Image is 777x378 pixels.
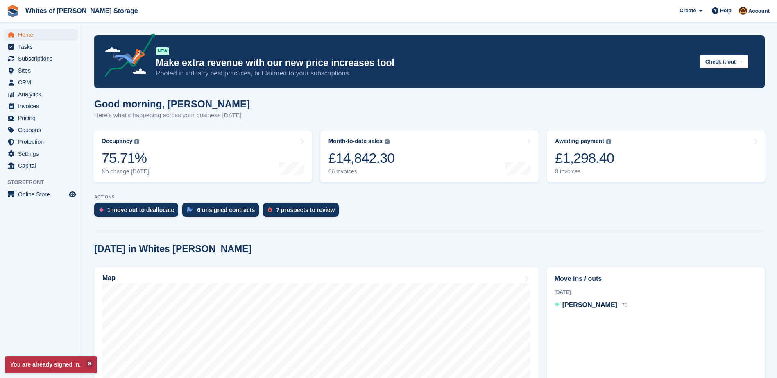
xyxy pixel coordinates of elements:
[94,203,182,221] a: 1 move out to deallocate
[562,301,617,308] span: [PERSON_NAME]
[93,130,312,182] a: Occupancy 75.71% No change [DATE]
[555,300,627,311] a: [PERSON_NAME] 70
[4,112,77,124] a: menu
[606,139,611,144] img: icon-info-grey-7440780725fd019a000dd9b08b2336e03edf1995a4989e88bcd33f0948082b44.svg
[4,100,77,112] a: menu
[4,29,77,41] a: menu
[22,4,141,18] a: Whites of [PERSON_NAME] Storage
[102,138,132,145] div: Occupancy
[94,111,250,120] p: Here's what's happening across your business [DATE]
[156,47,169,55] div: NEW
[7,5,19,17] img: stora-icon-8386f47178a22dfd0bd8f6a31ec36ba5ce8667c1dd55bd0f319d3a0aa187defe.svg
[18,136,67,148] span: Protection
[68,189,77,199] a: Preview store
[263,203,343,221] a: 7 prospects to review
[182,203,263,221] a: 6 unsigned contracts
[134,139,139,144] img: icon-info-grey-7440780725fd019a000dd9b08b2336e03edf1995a4989e88bcd33f0948082b44.svg
[320,130,539,182] a: Month-to-date sales £14,842.30 66 invoices
[555,150,614,166] div: £1,298.40
[18,65,67,76] span: Sites
[18,189,67,200] span: Online Store
[4,89,77,100] a: menu
[4,53,77,64] a: menu
[94,98,250,109] h1: Good morning, [PERSON_NAME]
[547,130,766,182] a: Awaiting payment £1,298.40 8 invoices
[18,41,67,52] span: Tasks
[94,194,765,200] p: ACTIONS
[197,207,255,213] div: 6 unsigned contracts
[18,100,67,112] span: Invoices
[18,148,67,159] span: Settings
[4,65,77,76] a: menu
[18,112,67,124] span: Pricing
[102,150,149,166] div: 75.71%
[555,168,614,175] div: 8 invoices
[4,189,77,200] a: menu
[4,160,77,171] a: menu
[4,41,77,52] a: menu
[385,139,390,144] img: icon-info-grey-7440780725fd019a000dd9b08b2336e03edf1995a4989e88bcd33f0948082b44.svg
[107,207,174,213] div: 1 move out to deallocate
[7,178,82,187] span: Storefront
[156,69,693,78] p: Rooted in industry best practices, but tailored to your subscriptions.
[18,53,67,64] span: Subscriptions
[276,207,335,213] div: 7 prospects to review
[5,356,97,373] p: You are already signed in.
[18,124,67,136] span: Coupons
[94,244,251,255] h2: [DATE] in Whites [PERSON_NAME]
[748,7,770,15] span: Account
[4,124,77,136] a: menu
[720,7,732,15] span: Help
[555,289,757,296] div: [DATE]
[328,150,395,166] div: £14,842.30
[622,303,627,308] span: 70
[18,89,67,100] span: Analytics
[4,148,77,159] a: menu
[739,7,747,15] img: Eddie White
[156,57,693,69] p: Make extra revenue with our new price increases tool
[18,77,67,88] span: CRM
[328,138,383,145] div: Month-to-date sales
[4,77,77,88] a: menu
[99,207,103,212] img: move_outs_to_deallocate_icon-f764333ba52eb49d3ac5e1228854f67142a1ed5810a6f6cc68b1a99e826820c5.svg
[700,55,748,68] button: Check it out →
[102,168,149,175] div: No change [DATE]
[4,136,77,148] a: menu
[555,138,604,145] div: Awaiting payment
[18,29,67,41] span: Home
[555,274,757,284] h2: Move ins / outs
[102,274,116,282] h2: Map
[98,33,155,80] img: price-adjustments-announcement-icon-8257ccfd72463d97f412b2fc003d46551f7dbcb40ab6d574587a9cd5c0d94...
[328,168,395,175] div: 66 invoices
[187,207,193,212] img: contract_signature_icon-13c848040528278c33f63329250d36e43548de30e8caae1d1a13099fd9432cc5.svg
[268,207,272,212] img: prospect-51fa495bee0391a8d652442698ab0144808aea92771e9ea1ae160a38d050c398.svg
[680,7,696,15] span: Create
[18,160,67,171] span: Capital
